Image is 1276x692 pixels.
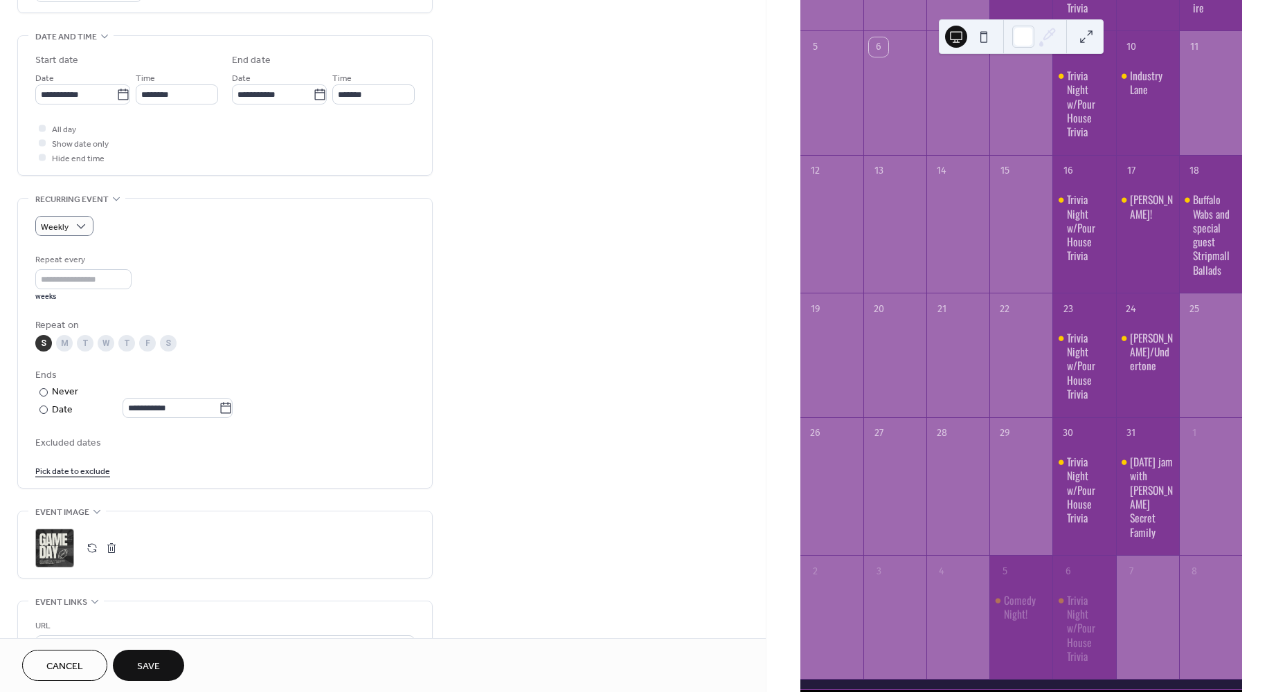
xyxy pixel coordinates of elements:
div: 19 [806,299,826,319]
div: Trivia Night w/Pour House Trivia [1052,593,1115,663]
span: Cancel [46,659,83,674]
div: Trivia Night w/Pour House Trivia [1067,593,1111,663]
div: 6 [869,37,889,57]
div: T [118,335,135,352]
div: 11 [1185,37,1205,57]
div: 24 [1121,299,1141,319]
div: URL [35,619,412,633]
div: Trivia Night w/Pour House Trivia [1052,331,1115,401]
div: 28 [932,424,952,444]
div: Trivia Night w/Pour House Trivia [1052,455,1115,525]
div: Trivia Night w/Pour House Trivia [1067,69,1111,138]
div: End date [232,53,271,68]
div: Industry Lane [1116,69,1179,97]
button: Save [113,650,184,681]
div: Trivia Night w/Pour House Trivia [1067,331,1111,401]
div: 3 [869,561,889,581]
div: F [139,335,156,352]
span: All day [52,122,76,137]
span: Hide end time [52,152,105,166]
div: Ends [35,368,412,383]
span: Excluded dates [35,436,415,450]
div: Start date [35,53,78,68]
div: Repeat every [35,253,129,267]
div: Ted Garber! [1116,192,1179,221]
div: Buffalo Wabs and special guest Stripmall Ballads [1193,192,1237,277]
div: 15 [995,161,1015,181]
div: 2 [806,561,826,581]
span: Pick date to exclude [35,464,110,479]
div: 26 [806,424,826,444]
div: 8 [1185,561,1205,581]
div: Tony/Undertone [1116,331,1179,373]
div: weeks [35,292,132,302]
span: Save [137,659,160,674]
div: M [56,335,73,352]
span: Date [35,71,54,86]
span: Event image [35,505,89,520]
div: 1 [1185,424,1205,444]
span: Date and time [35,30,97,44]
div: 18 [1185,161,1205,181]
div: 23 [1058,299,1078,319]
div: Industry Lane [1130,69,1174,97]
div: 22 [995,299,1015,319]
div: S [160,335,177,352]
div: 12 [806,161,826,181]
div: W [98,335,114,352]
div: 27 [869,424,889,444]
div: 7 [932,37,952,57]
div: 5 [806,37,826,57]
span: Event links [35,595,87,610]
div: Buffalo Wabs and special guest Stripmall Ballads [1179,192,1242,277]
div: Trivia Night w/Pour House Trivia [1052,69,1115,138]
div: 13 [869,161,889,181]
div: [PERSON_NAME]/Undertone [1130,331,1174,373]
span: Date [232,71,251,86]
div: Comedy Night! [989,593,1052,621]
button: Cancel [22,650,107,681]
div: Never [52,385,79,399]
div: Trivia Night w/Pour House Trivia [1052,192,1115,262]
div: 6 [1058,561,1078,581]
span: Weekly [41,219,69,235]
div: Trivia Night w/Pour House Trivia [1067,455,1111,525]
span: Recurring event [35,192,109,207]
div: 14 [932,161,952,181]
div: 21 [932,299,952,319]
span: Time [136,71,155,86]
div: [DATE] jam with [PERSON_NAME] Secret Family [1130,455,1174,539]
div: 4 [932,561,952,581]
div: T [77,335,93,352]
div: Comedy Night! [1004,593,1048,621]
div: Repeat on [35,318,412,333]
div: ; [35,529,74,567]
div: S [35,335,52,352]
div: 25 [1185,299,1205,319]
div: 30 [1058,424,1078,444]
div: 10 [1121,37,1141,57]
div: 16 [1058,161,1078,181]
div: 17 [1121,161,1141,181]
div: 20 [869,299,889,319]
div: 31 [1121,424,1141,444]
span: Show date only [52,137,109,152]
div: 7 [1121,561,1141,581]
div: 5 [995,561,1015,581]
div: Date [52,402,233,418]
div: Trivia Night w/Pour House Trivia [1067,192,1111,262]
span: Time [332,71,352,86]
div: 29 [995,424,1015,444]
div: Halloween jam with Megan Jean's Secret Family [1116,455,1179,539]
div: [PERSON_NAME]! [1130,192,1174,221]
